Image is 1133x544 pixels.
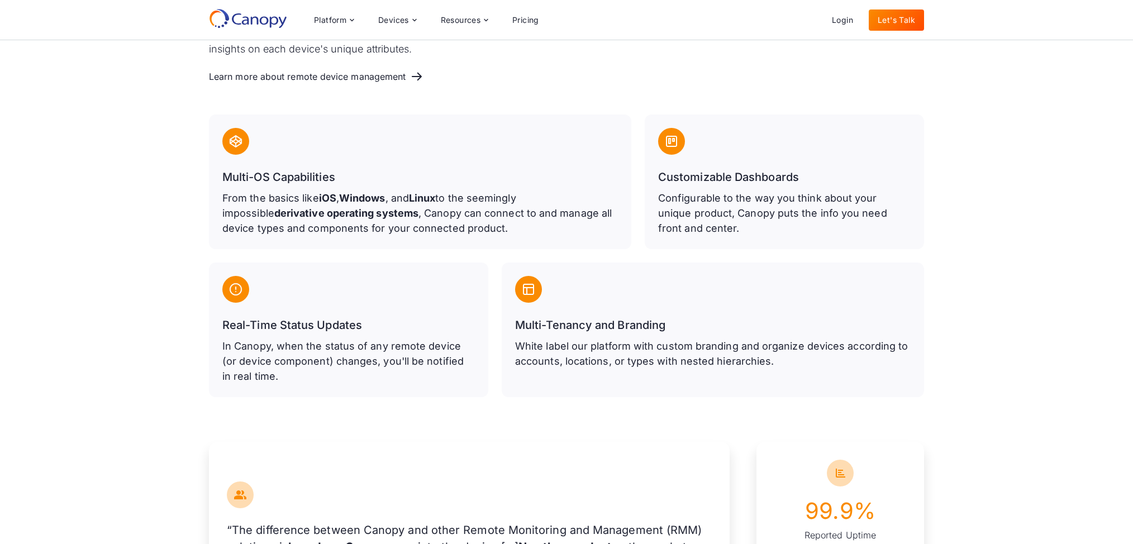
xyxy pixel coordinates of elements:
[319,192,336,204] strong: iOS
[339,192,385,204] strong: Windows
[209,71,406,82] div: Learn more about remote device management
[503,9,548,31] a: Pricing
[274,207,418,219] strong: derivative operating systems
[222,338,475,384] p: In Canopy, when the status of any remote device (or device component) changes, you'll be notified...
[305,9,363,31] div: Platform
[823,9,862,31] a: Login
[209,65,423,88] a: Learn more about remote device management
[222,316,475,334] h3: Real-Time Status Updates
[409,192,435,204] strong: Linux
[441,16,481,24] div: Resources
[222,168,618,186] h3: Multi-OS Capabilities
[658,168,911,186] h3: Customizable Dashboards
[869,9,924,31] a: Let's Talk
[774,529,906,541] div: Reported Uptime
[658,190,911,236] p: Configurable to the way you think about your unique product, Canopy puts the info you need front ...
[515,316,911,334] h3: Multi-Tenancy and Branding
[432,9,497,31] div: Resources
[222,190,618,236] p: From the basics like , , and to the seemingly impossible , Canopy can connect to and manage all d...
[774,500,906,522] div: 99.9%
[515,338,911,369] p: White label our platform with custom branding and organize devices according to accounts, locatio...
[314,16,346,24] div: Platform
[369,9,425,31] div: Devices
[378,16,409,24] div: Devices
